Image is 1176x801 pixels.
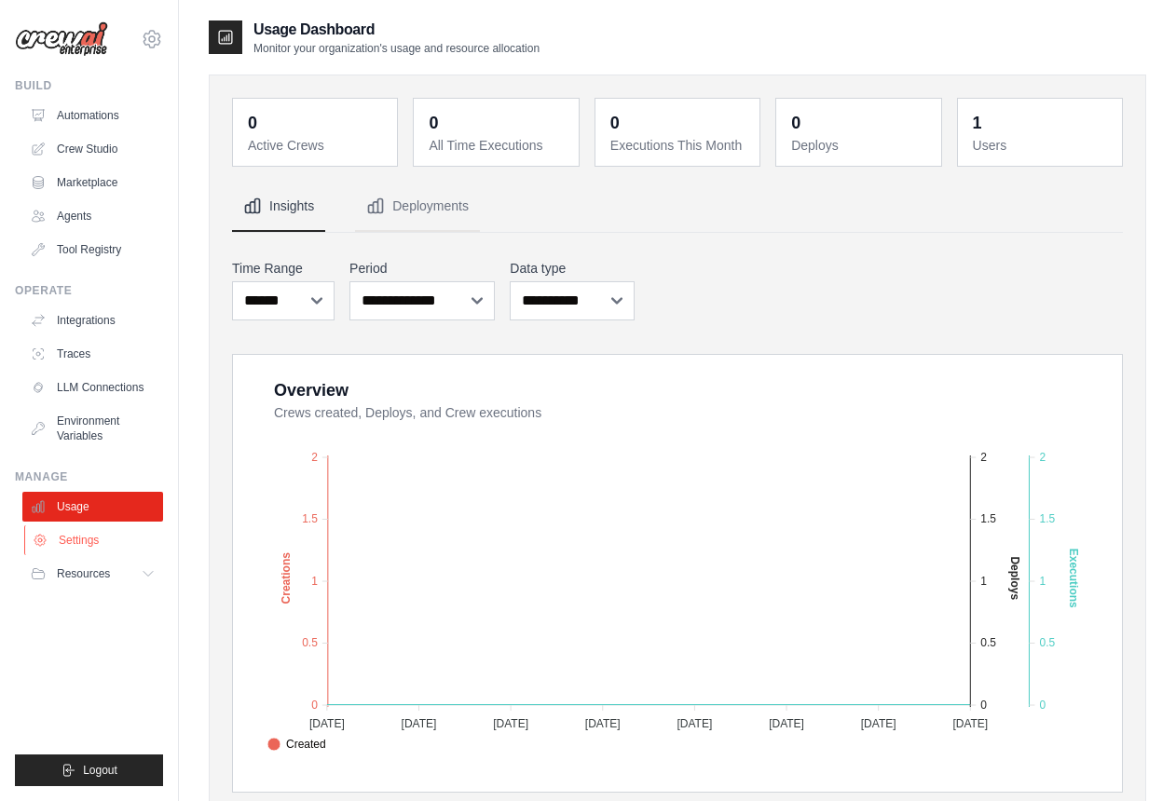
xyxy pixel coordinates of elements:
[22,101,163,130] a: Automations
[980,512,996,525] tspan: 1.5
[253,41,540,56] p: Monitor your organization's usage and resource allocation
[791,136,929,155] dt: Deploys
[232,259,335,278] label: Time Range
[15,283,163,298] div: Operate
[248,136,386,155] dt: Active Crews
[302,636,318,649] tspan: 0.5
[493,717,528,730] tspan: [DATE]
[1008,556,1021,600] text: Deploys
[57,566,110,581] span: Resources
[311,451,318,464] tspan: 2
[253,19,540,41] h2: Usage Dashboard
[24,525,165,555] a: Settings
[302,512,318,525] tspan: 1.5
[1039,575,1046,588] tspan: 1
[280,552,293,604] text: Creations
[22,201,163,231] a: Agents
[311,575,318,588] tspan: 1
[274,377,349,403] div: Overview
[510,259,635,278] label: Data type
[22,559,163,589] button: Resources
[355,182,480,232] button: Deployments
[311,699,318,712] tspan: 0
[973,110,982,136] div: 1
[267,736,326,753] span: Created
[1039,512,1055,525] tspan: 1.5
[22,168,163,197] a: Marketplace
[973,136,1111,155] dt: Users
[248,110,257,136] div: 0
[980,636,996,649] tspan: 0.5
[980,699,987,712] tspan: 0
[22,339,163,369] a: Traces
[22,406,163,451] a: Environment Variables
[232,182,1123,232] nav: Tabs
[980,575,987,588] tspan: 1
[274,403,1100,422] dt: Crews created, Deploys, and Crew executions
[585,717,621,730] tspan: [DATE]
[83,763,117,778] span: Logout
[15,21,108,57] img: Logo
[232,182,325,232] button: Insights
[677,717,713,730] tspan: [DATE]
[22,492,163,522] a: Usage
[309,717,345,730] tspan: [DATE]
[15,78,163,93] div: Build
[22,134,163,164] a: Crew Studio
[861,717,896,730] tspan: [DATE]
[980,451,987,464] tspan: 2
[349,259,495,278] label: Period
[791,110,800,136] div: 0
[15,754,163,786] button: Logout
[429,110,438,136] div: 0
[769,717,804,730] tspan: [DATE]
[22,235,163,265] a: Tool Registry
[22,373,163,402] a: LLM Connections
[610,136,748,155] dt: Executions This Month
[429,136,567,155] dt: All Time Executions
[1067,549,1080,608] text: Executions
[1039,699,1046,712] tspan: 0
[610,110,620,136] div: 0
[1039,636,1055,649] tspan: 0.5
[15,469,163,484] div: Manage
[952,717,988,730] tspan: [DATE]
[22,305,163,335] a: Integrations
[402,717,437,730] tspan: [DATE]
[1039,451,1046,464] tspan: 2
